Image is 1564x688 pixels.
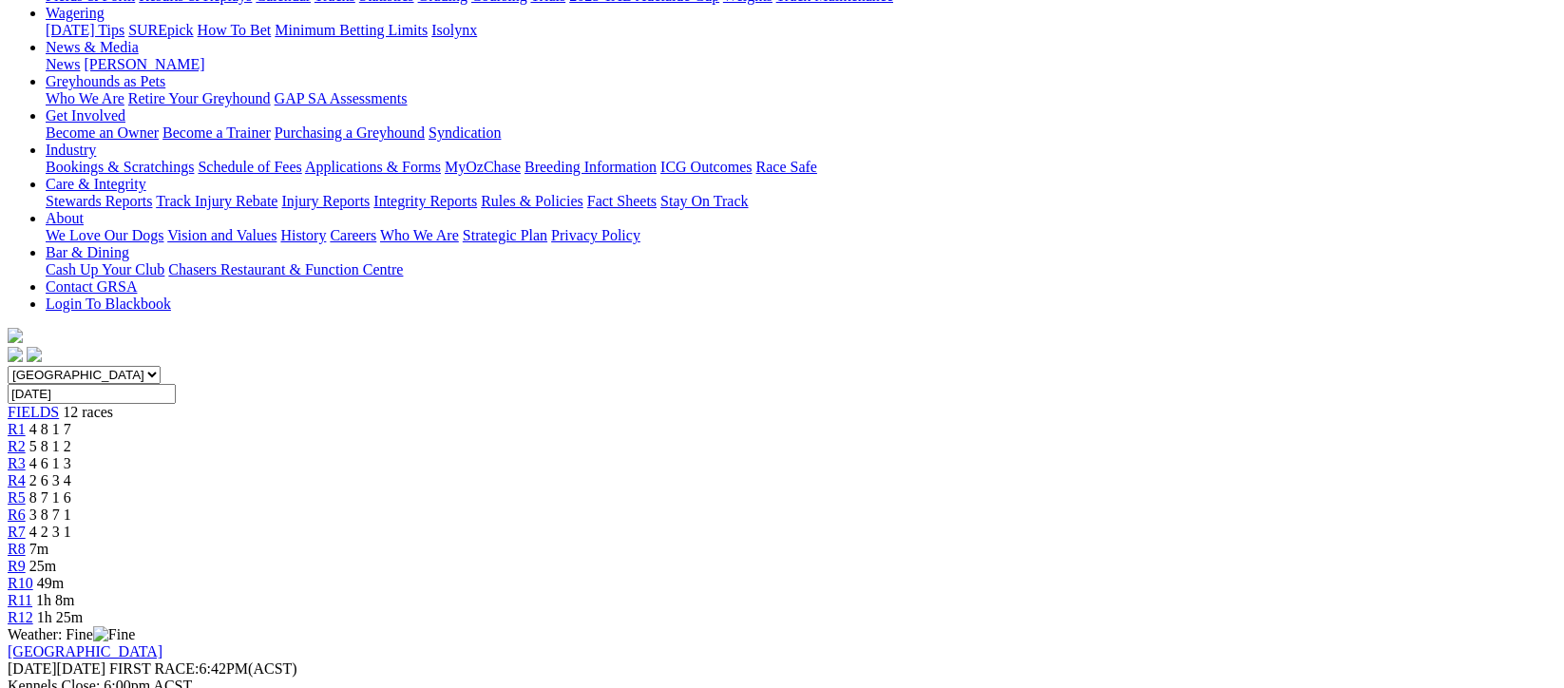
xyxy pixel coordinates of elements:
[46,193,152,209] a: Stewards Reports
[463,227,547,243] a: Strategic Plan
[37,575,64,591] span: 49m
[168,261,403,277] a: Chasers Restaurant & Function Centre
[109,660,297,677] span: 6:42PM(ACST)
[46,176,146,192] a: Care & Integrity
[8,524,26,540] a: R7
[128,22,193,38] a: SUREpick
[46,142,96,158] a: Industry
[46,22,124,38] a: [DATE] Tips
[281,193,370,209] a: Injury Reports
[46,107,125,124] a: Get Involved
[46,296,171,312] a: Login To Blackbook
[46,261,1556,278] div: Bar & Dining
[29,438,71,454] span: 5 8 1 2
[46,210,84,226] a: About
[29,524,71,540] span: 4 2 3 1
[36,592,74,608] span: 1h 8m
[46,159,194,175] a: Bookings & Scratchings
[46,159,1556,176] div: Industry
[37,609,83,625] span: 1h 25m
[8,438,26,454] a: R2
[8,506,26,523] a: R6
[93,626,135,643] img: Fine
[46,227,1556,244] div: About
[8,404,59,420] a: FIELDS
[46,5,105,21] a: Wagering
[8,660,57,677] span: [DATE]
[305,159,441,175] a: Applications & Forms
[198,159,301,175] a: Schedule of Fees
[46,90,1556,107] div: Greyhounds as Pets
[162,124,271,141] a: Become a Trainer
[46,39,139,55] a: News & Media
[8,609,33,625] a: R12
[46,124,1556,142] div: Get Involved
[167,227,277,243] a: Vision and Values
[8,489,26,506] span: R5
[46,56,1556,73] div: News & Media
[8,660,105,677] span: [DATE]
[330,227,376,243] a: Careers
[481,193,583,209] a: Rules & Policies
[275,90,408,106] a: GAP SA Assessments
[8,626,135,642] span: Weather: Fine
[275,124,425,141] a: Purchasing a Greyhound
[29,506,71,523] span: 3 8 7 1
[8,421,26,437] a: R1
[156,193,277,209] a: Track Injury Rebate
[46,193,1556,210] div: Care & Integrity
[755,159,816,175] a: Race Safe
[429,124,501,141] a: Syndication
[27,347,42,362] img: twitter.svg
[198,22,272,38] a: How To Bet
[128,90,271,106] a: Retire Your Greyhound
[29,489,71,506] span: 8 7 1 6
[8,347,23,362] img: facebook.svg
[46,261,164,277] a: Cash Up Your Club
[109,660,199,677] span: FIRST RACE:
[280,227,326,243] a: History
[46,124,159,141] a: Become an Owner
[587,193,657,209] a: Fact Sheets
[8,328,23,343] img: logo-grsa-white.png
[660,159,752,175] a: ICG Outcomes
[373,193,477,209] a: Integrity Reports
[29,455,71,471] span: 4 6 1 3
[46,22,1556,39] div: Wagering
[46,56,80,72] a: News
[8,472,26,488] a: R4
[46,244,129,260] a: Bar & Dining
[29,541,48,557] span: 7m
[8,384,176,404] input: Select date
[46,73,165,89] a: Greyhounds as Pets
[660,193,748,209] a: Stay On Track
[431,22,477,38] a: Isolynx
[63,404,113,420] span: 12 races
[525,159,657,175] a: Breeding Information
[46,90,124,106] a: Who We Are
[380,227,459,243] a: Who We Are
[8,592,32,608] a: R11
[551,227,640,243] a: Privacy Policy
[46,227,163,243] a: We Love Our Dogs
[445,159,521,175] a: MyOzChase
[29,421,71,437] span: 4 8 1 7
[275,22,428,38] a: Minimum Betting Limits
[8,575,33,591] a: R10
[84,56,204,72] a: [PERSON_NAME]
[8,643,162,659] a: [GEOGRAPHIC_DATA]
[29,472,71,488] span: 2 6 3 4
[8,541,26,557] a: R8
[8,455,26,471] a: R3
